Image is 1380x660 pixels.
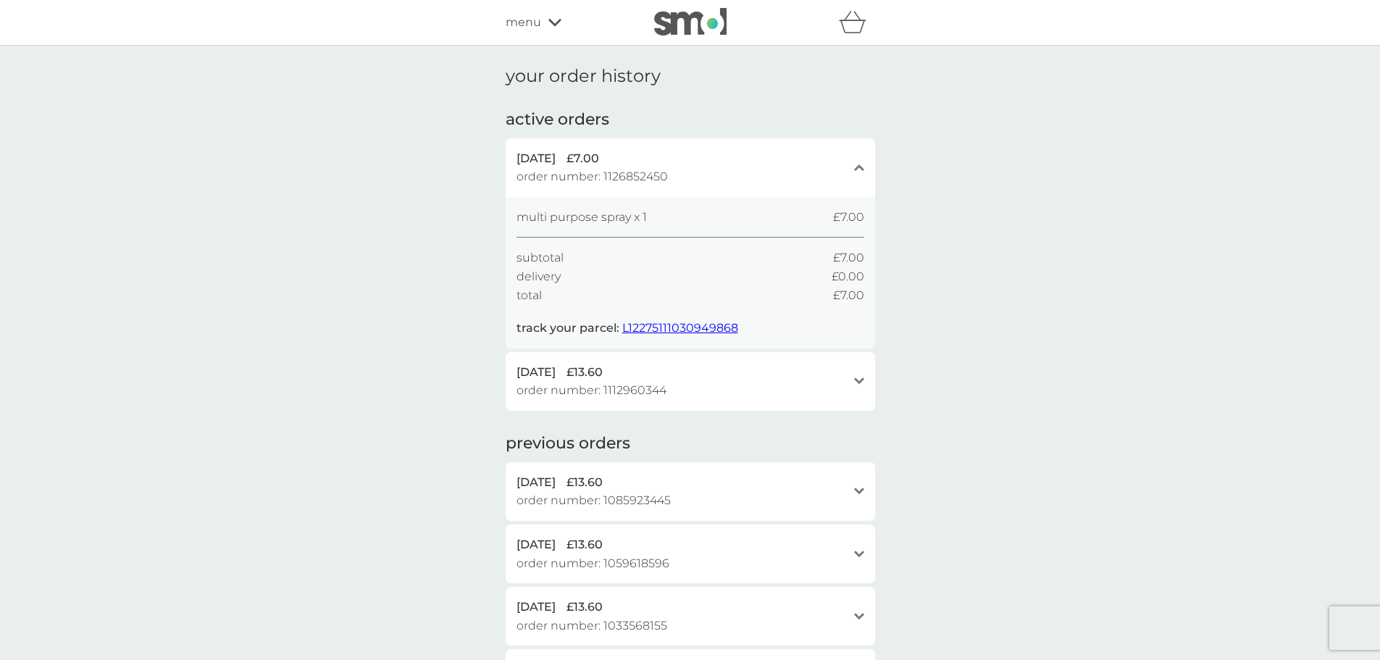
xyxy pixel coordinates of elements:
span: order number: 1033568155 [517,617,667,635]
span: total [517,286,542,305]
span: [DATE] [517,473,556,492]
h2: previous orders [506,433,630,455]
span: multi purpose spray x 1 [517,208,647,227]
span: £7.00 [566,149,599,168]
span: £7.00 [833,286,864,305]
span: [DATE] [517,598,556,617]
span: order number: 1059618596 [517,554,669,573]
span: £13.60 [566,363,603,382]
span: [DATE] [517,363,556,382]
span: £13.60 [566,473,603,492]
span: menu [506,13,541,32]
span: £7.00 [833,208,864,227]
img: smol [654,8,727,35]
span: [DATE] [517,535,556,554]
span: subtotal [517,248,564,267]
span: order number: 1112960344 [517,381,666,400]
span: order number: 1126852450 [517,167,668,186]
a: L12275111030949868 [622,321,738,335]
h1: your order history [506,66,661,87]
span: £13.60 [566,535,603,554]
span: order number: 1085923445 [517,491,671,510]
span: £0.00 [832,267,864,286]
span: delivery [517,267,561,286]
div: basket [839,8,875,37]
span: [DATE] [517,149,556,168]
h2: active orders [506,109,609,131]
span: £13.60 [566,598,603,617]
span: £7.00 [833,248,864,267]
p: track your parcel: [517,319,738,338]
